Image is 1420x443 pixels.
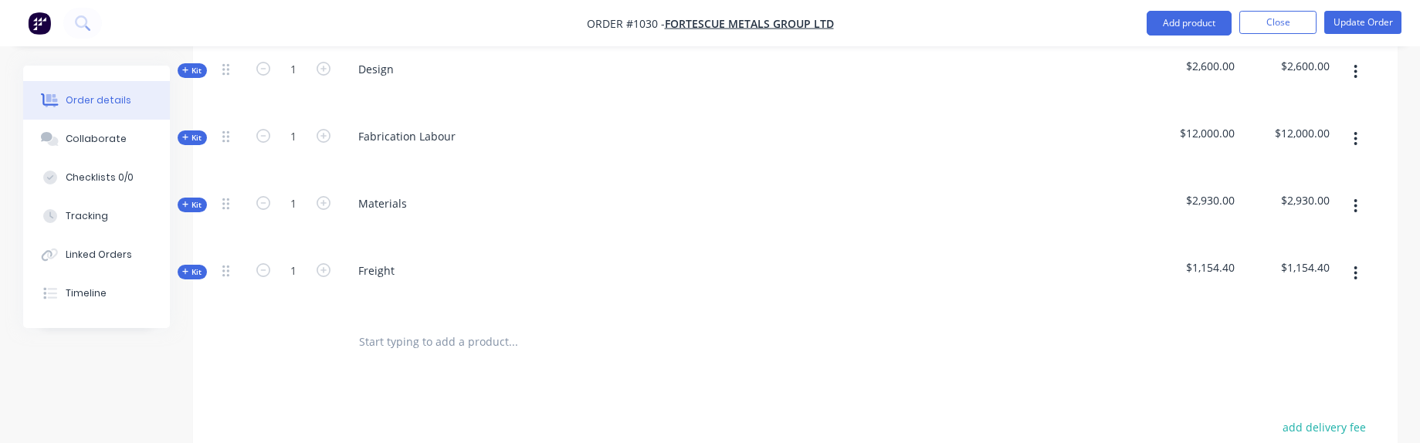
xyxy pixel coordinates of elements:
[23,235,170,274] button: Linked Orders
[178,130,207,145] div: Kit
[1153,125,1235,141] span: $12,000.00
[66,286,107,300] div: Timeline
[1153,192,1235,208] span: $2,930.00
[66,132,127,146] div: Collaborate
[1275,417,1374,438] button: add delivery fee
[178,265,207,279] div: Kit
[1153,58,1235,74] span: $2,600.00
[23,197,170,235] button: Tracking
[1247,58,1330,74] span: $2,600.00
[178,198,207,212] div: Kit
[346,259,407,282] div: Freight
[182,266,202,278] span: Kit
[346,58,406,80] div: Design
[66,209,108,223] div: Tracking
[182,132,202,144] span: Kit
[1247,259,1330,276] span: $1,154.40
[182,199,202,211] span: Kit
[346,192,419,215] div: Materials
[182,65,202,76] span: Kit
[1247,125,1330,141] span: $12,000.00
[1324,11,1401,34] button: Update Order
[66,93,131,107] div: Order details
[1153,259,1235,276] span: $1,154.40
[23,274,170,313] button: Timeline
[1247,192,1330,208] span: $2,930.00
[358,326,667,357] input: Start typing to add a product...
[1239,11,1317,34] button: Close
[1147,11,1232,36] button: Add product
[23,120,170,158] button: Collaborate
[66,248,132,262] div: Linked Orders
[346,125,468,147] div: Fabrication Labour
[23,158,170,197] button: Checklists 0/0
[28,12,51,35] img: Factory
[178,63,207,78] div: Kit
[665,16,834,31] a: FORTESCUE METALS GROUP LTD
[23,81,170,120] button: Order details
[66,171,134,184] div: Checklists 0/0
[587,16,665,31] span: Order #1030 -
